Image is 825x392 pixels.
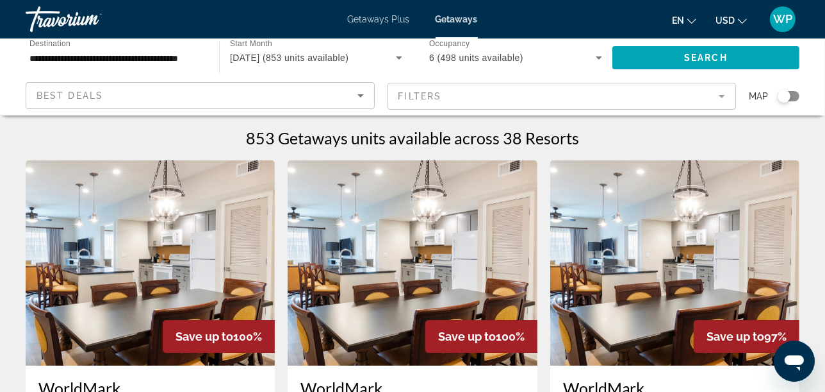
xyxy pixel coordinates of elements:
[230,40,272,48] span: Start Month
[774,341,815,382] iframe: Button to launch messaging window
[26,160,275,366] img: 5945I01X.jpg
[29,39,70,47] span: Destination
[429,53,523,63] span: 6 (498 units available)
[37,90,103,101] span: Best Deals
[715,11,747,30] button: Change currency
[749,87,768,105] span: Map
[612,46,799,69] button: Search
[694,320,799,353] div: 97%
[672,11,696,30] button: Change language
[766,6,799,33] button: User Menu
[550,160,799,366] img: 5945I01X.jpg
[288,160,537,366] img: 5945I01X.jpg
[348,14,410,24] a: Getaways Plus
[773,13,792,26] span: WP
[246,128,579,148] h1: 853 Getaways units available across 38 Resorts
[388,82,737,110] button: Filter
[163,320,275,353] div: 100%
[176,330,233,343] span: Save up to
[438,330,496,343] span: Save up to
[684,53,728,63] span: Search
[429,40,470,48] span: Occupancy
[707,330,764,343] span: Save up to
[37,88,364,103] mat-select: Sort by
[230,53,349,63] span: [DATE] (853 units available)
[672,15,684,26] span: en
[26,3,154,36] a: Travorium
[436,14,478,24] a: Getaways
[715,15,735,26] span: USD
[425,320,537,353] div: 100%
